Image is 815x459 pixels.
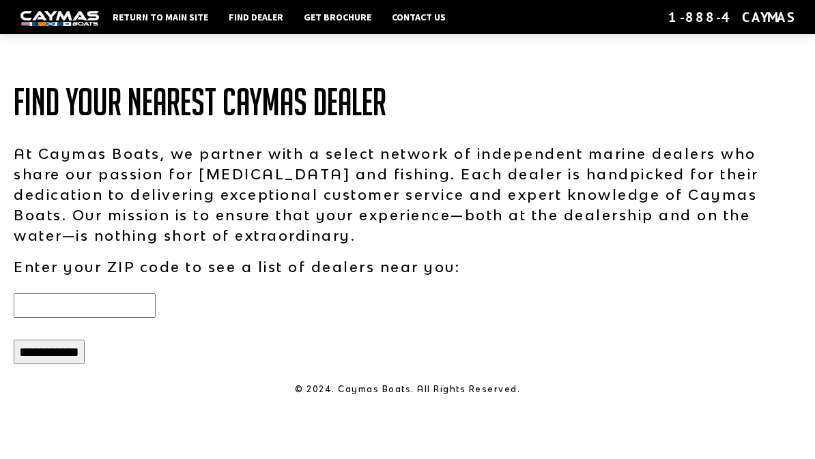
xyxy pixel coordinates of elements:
[14,383,801,396] p: © 2024. Caymas Boats. All Rights Reserved.
[385,8,453,26] a: Contact Us
[106,8,215,26] a: Return to main site
[14,82,801,123] h1: Find Your Nearest Caymas Dealer
[14,256,801,277] p: Enter your ZIP code to see a list of dealers near you:
[297,8,378,26] a: Get Brochure
[20,11,99,25] img: white-logo-c9c8dbefe5ff5ceceb0f0178aa75bf4bb51f6bca0971e226c86eb53dfe498488.png
[222,8,290,26] a: Find Dealer
[668,8,795,26] div: 1-888-4CAYMAS
[14,143,801,246] p: At Caymas Boats, we partner with a select network of independent marine dealers who share our pas...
